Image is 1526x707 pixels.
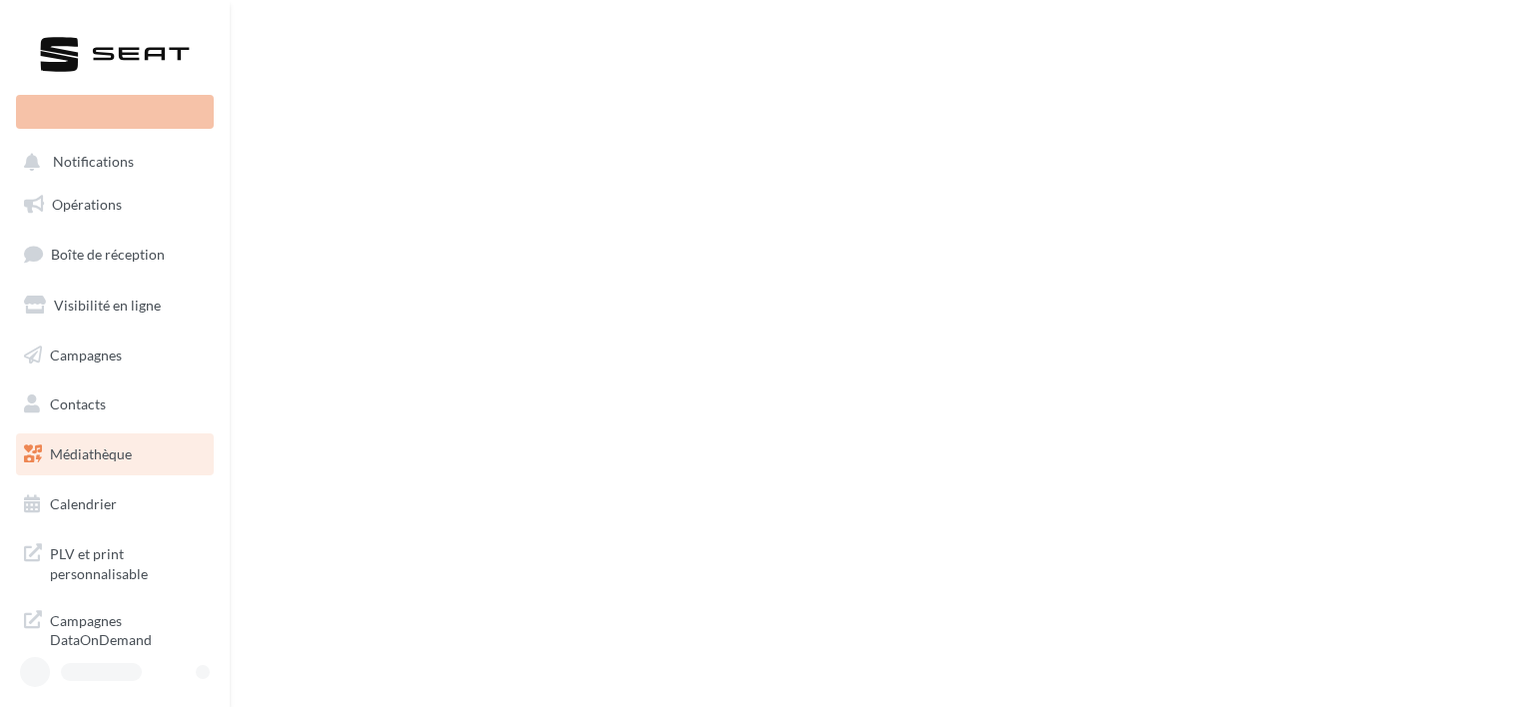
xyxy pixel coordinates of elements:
a: Campagnes [12,335,218,376]
span: Médiathèque [50,445,132,462]
span: Opérations [52,196,122,213]
a: Contacts [12,383,218,425]
span: Campagnes [50,346,122,362]
div: Nouvelle campagne [16,95,214,129]
span: Boîte de réception [51,246,165,263]
a: Calendrier [12,483,218,525]
a: Campagnes DataOnDemand [12,599,218,658]
span: Contacts [50,395,106,412]
a: Opérations [12,184,218,226]
span: Calendrier [50,495,117,512]
span: Visibilité en ligne [54,297,161,314]
span: PLV et print personnalisable [50,540,206,583]
a: Médiathèque [12,433,218,475]
a: Visibilité en ligne [12,285,218,327]
span: Notifications [53,154,134,171]
a: Boîte de réception [12,233,218,276]
a: PLV et print personnalisable [12,532,218,591]
span: Campagnes DataOnDemand [50,607,206,650]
